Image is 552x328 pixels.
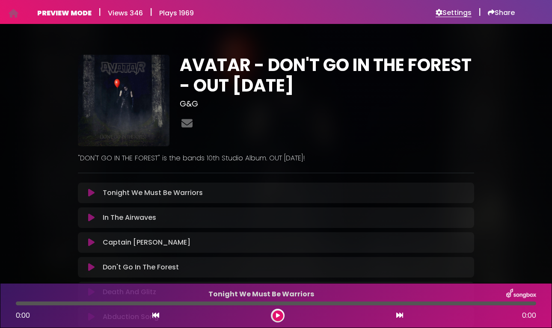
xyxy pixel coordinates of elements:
[103,213,469,223] p: In The Airwaves
[180,55,475,96] h1: AVATAR - DON'T GO IN THE FOREST - OUT [DATE]
[522,310,536,321] span: 0:00
[150,7,152,17] h5: |
[108,9,143,17] h6: Views 346
[506,289,536,300] img: songbox-logo-white.png
[16,310,30,320] span: 0:00
[103,188,469,198] p: Tonight We Must Be Warriors
[180,99,475,109] h3: G&G
[98,7,101,17] h5: |
[37,9,92,17] h6: PREVIEW MODE
[478,7,481,17] h5: |
[103,237,469,248] p: Captain [PERSON_NAME]
[159,9,194,17] h6: Plays 1969
[78,55,169,146] img: F2dxkizfSxmxPj36bnub
[488,9,515,17] a: Share
[78,153,474,163] p: "DON'T GO IN THE FOREST" is the bands 10th Studio Album. OUT [DATE]!
[16,289,506,299] p: Tonight We Must Be Warriors
[103,262,469,272] p: Don't Go In The Forest
[436,9,472,17] a: Settings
